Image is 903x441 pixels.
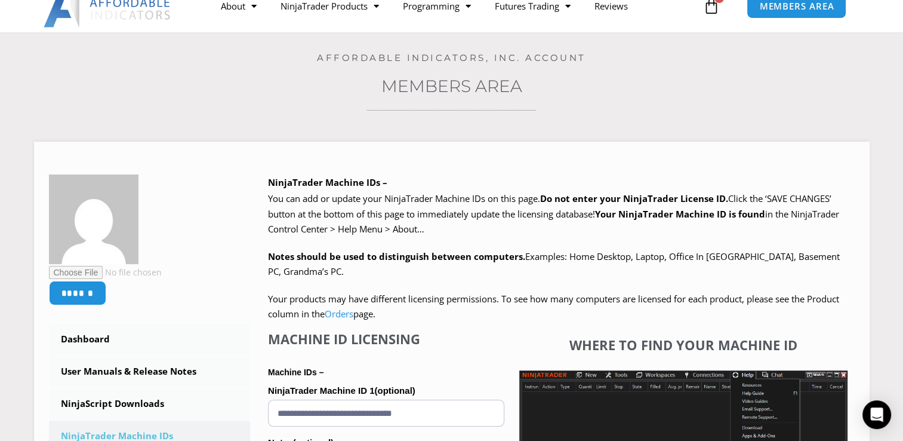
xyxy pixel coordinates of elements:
strong: Notes should be used to distinguish between computers. [268,250,525,262]
span: Your products may have different licensing permissions. To see how many computers are licensed fo... [268,293,839,320]
span: Click the ‘SAVE CHANGES’ button at the bottom of this page to immediately update the licensing da... [268,192,839,235]
span: (optional) [374,385,415,396]
h4: Where to find your Machine ID [519,337,847,353]
h4: Machine ID Licensing [268,331,504,347]
span: You can add or update your NinjaTrader Machine IDs on this page. [268,192,540,204]
span: MEMBERS AREA [759,2,834,11]
strong: Machine IDs – [268,367,323,377]
span: Examples: Home Desktop, Laptop, Office In [GEOGRAPHIC_DATA], Basement PC, Grandma’s PC. [268,250,840,278]
b: Do not enter your NinjaTrader License ID. [540,192,728,204]
strong: Your NinjaTrader Machine ID is found [595,208,765,220]
a: Dashboard [49,324,251,355]
a: NinjaScript Downloads [49,388,251,419]
div: Open Intercom Messenger [862,400,891,429]
b: NinjaTrader Machine IDs – [268,176,387,188]
a: Orders [325,308,353,320]
label: NinjaTrader Machine ID 1 [268,382,504,400]
img: a382ff7007de38d35d70c67f3382b22557d489440b9a2525082e6dd5488c0b1e [49,174,138,264]
a: User Manuals & Release Notes [49,356,251,387]
a: Affordable Indicators, Inc. Account [317,52,586,63]
a: Members Area [381,76,522,96]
